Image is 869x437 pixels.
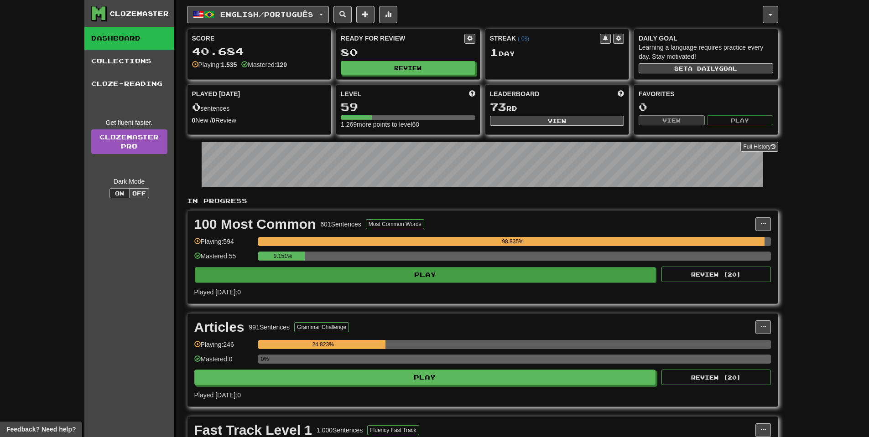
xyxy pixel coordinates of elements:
div: 80 [341,46,475,58]
div: Mastered: 55 [194,252,254,267]
div: 991 Sentences [249,323,290,332]
div: Day [490,46,624,58]
div: Streak [490,34,600,43]
div: Ready for Review [341,34,464,43]
button: Review (20) [661,267,771,282]
button: On [109,188,130,198]
span: Leaderboard [490,89,540,98]
span: English / Português [220,10,313,18]
strong: 0 [212,117,215,124]
button: Grammar Challenge [294,322,349,332]
div: 24.823% [261,340,385,349]
button: View [490,116,624,126]
button: Full History [740,142,778,152]
div: 0 [639,101,773,113]
div: Fast Track Level 1 [194,423,312,437]
button: English/Português [187,6,329,23]
span: Level [341,89,361,98]
div: 1.269 more points to level 60 [341,120,475,129]
strong: 120 [276,61,287,68]
span: 0 [192,100,201,113]
div: 1.000 Sentences [317,426,363,435]
a: Collections [84,50,174,72]
button: Search sentences [333,6,352,23]
button: Play [195,267,656,283]
div: Articles [194,320,245,334]
span: This week in points, UTC [618,89,624,98]
div: 9.151% [261,252,305,261]
a: Dashboard [84,27,174,50]
button: Play [194,370,656,385]
strong: 1.535 [221,61,237,68]
button: Play [707,115,773,125]
div: Dark Mode [91,177,167,186]
div: Clozemaster [109,9,169,18]
a: (-03) [518,36,529,42]
p: In Progress [187,196,778,206]
span: a daily [688,65,719,72]
button: Most Common Words [366,219,424,229]
span: Score more points to level up [469,89,475,98]
div: 100 Most Common [194,217,316,231]
div: Daily Goal [639,34,773,43]
button: Seta dailygoal [639,63,773,73]
div: Score [192,34,327,43]
span: 73 [490,100,506,113]
div: 40.684 [192,46,327,57]
span: Played [DATE]: 0 [194,288,241,296]
div: 601 Sentences [320,220,361,229]
span: Played [DATE] [192,89,240,98]
span: 1 [490,46,499,58]
div: 98.835% [261,237,765,246]
strong: 0 [192,117,196,124]
button: Off [129,188,149,198]
span: Open feedback widget [6,425,76,434]
div: rd [490,101,624,113]
div: Mastered: [241,60,287,69]
div: Favorites [639,89,773,98]
span: Played [DATE]: 0 [194,391,241,399]
a: Cloze-Reading [84,72,174,95]
button: Review (20) [661,370,771,385]
button: Fluency Fast Track [367,425,419,435]
div: Playing: [192,60,237,69]
a: ClozemasterPro [91,129,167,154]
button: View [639,115,705,125]
div: Mastered: 0 [194,355,254,370]
div: 59 [341,101,475,113]
div: Playing: 594 [194,237,254,252]
div: sentences [192,101,327,113]
button: More stats [379,6,397,23]
div: Get fluent faster. [91,118,167,127]
button: Review [341,61,475,75]
button: Add sentence to collection [356,6,375,23]
div: New / Review [192,116,327,125]
div: Playing: 246 [194,340,254,355]
div: Learning a language requires practice every day. Stay motivated! [639,43,773,61]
